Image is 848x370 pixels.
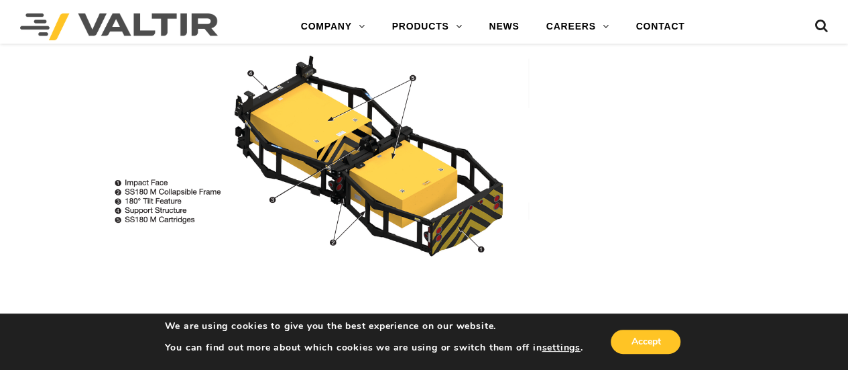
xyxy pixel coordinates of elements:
a: PRODUCTS [379,13,476,40]
button: Accept [611,330,680,354]
p: You can find out more about which cookies we are using or switch them off in . [165,342,583,354]
a: CONTACT [622,13,698,40]
a: COMPANY [288,13,379,40]
p: We are using cookies to give you the best experience on our website. [165,320,583,332]
a: NEWS [475,13,532,40]
img: Valtir [20,13,218,40]
button: settings [542,342,580,354]
a: CAREERS [533,13,623,40]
